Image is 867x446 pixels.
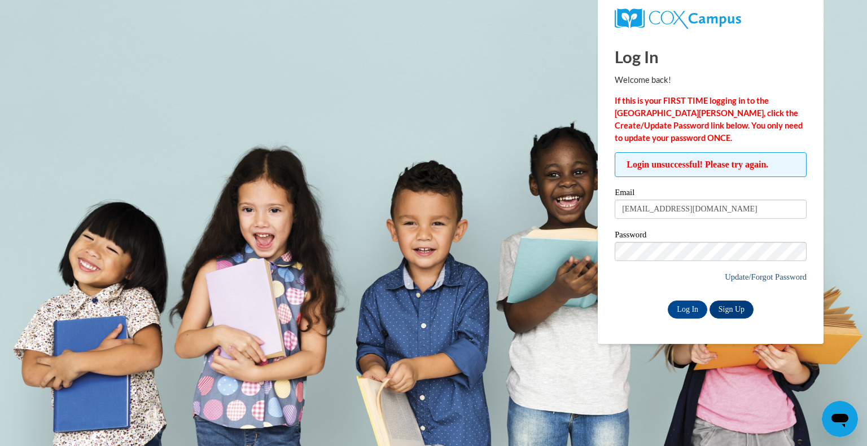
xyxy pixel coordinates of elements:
a: COX Campus [615,8,807,29]
input: Log In [668,301,707,319]
label: Email [615,188,807,200]
p: Welcome back! [615,74,807,86]
a: Sign Up [710,301,754,319]
iframe: Button to launch messaging window [822,401,858,437]
label: Password [615,231,807,242]
strong: If this is your FIRST TIME logging in to the [GEOGRAPHIC_DATA][PERSON_NAME], click the Create/Upd... [615,96,803,143]
a: Update/Forgot Password [725,272,807,281]
span: Login unsuccessful! Please try again. [615,152,807,177]
img: COX Campus [615,8,741,29]
h1: Log In [615,45,807,68]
